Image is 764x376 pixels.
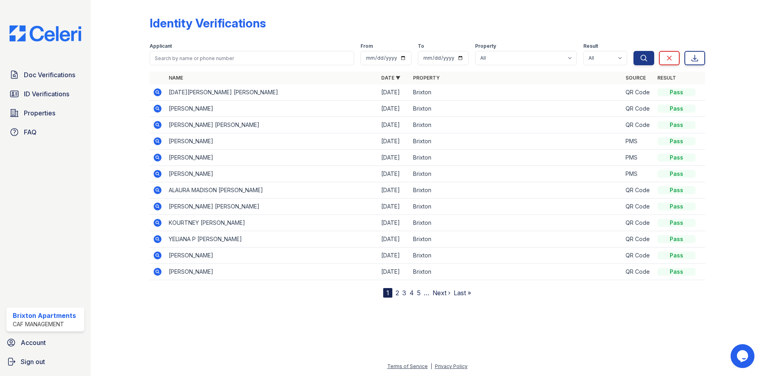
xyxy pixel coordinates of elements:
[166,117,378,133] td: [PERSON_NAME] [PERSON_NAME]
[622,264,654,280] td: QR Code
[383,288,392,298] div: 1
[622,133,654,150] td: PMS
[166,215,378,231] td: KOURTNEY [PERSON_NAME]
[410,166,622,182] td: Brixton
[166,231,378,247] td: YELIANA P [PERSON_NAME]
[731,344,756,368] iframe: chat widget
[435,363,468,369] a: Privacy Policy
[378,247,410,264] td: [DATE]
[657,203,696,210] div: Pass
[657,186,696,194] div: Pass
[21,338,46,347] span: Account
[424,288,429,298] span: …
[3,354,88,370] a: Sign out
[378,84,410,101] td: [DATE]
[410,182,622,199] td: Brixton
[657,88,696,96] div: Pass
[378,101,410,117] td: [DATE]
[622,84,654,101] td: QR Code
[657,105,696,113] div: Pass
[24,89,69,99] span: ID Verifications
[378,150,410,166] td: [DATE]
[413,75,440,81] a: Property
[410,199,622,215] td: Brixton
[13,311,76,320] div: Brixton Apartments
[657,170,696,178] div: Pass
[166,166,378,182] td: [PERSON_NAME]
[622,101,654,117] td: QR Code
[622,215,654,231] td: QR Code
[378,264,410,280] td: [DATE]
[361,43,373,49] label: From
[166,133,378,150] td: [PERSON_NAME]
[166,182,378,199] td: ALAURA MADISON [PERSON_NAME]
[657,251,696,259] div: Pass
[475,43,496,49] label: Property
[378,166,410,182] td: [DATE]
[13,320,76,328] div: CAF Management
[166,199,378,215] td: [PERSON_NAME] [PERSON_NAME]
[410,150,622,166] td: Brixton
[431,363,432,369] div: |
[622,231,654,247] td: QR Code
[378,117,410,133] td: [DATE]
[6,67,84,83] a: Doc Verifications
[378,199,410,215] td: [DATE]
[622,247,654,264] td: QR Code
[410,133,622,150] td: Brixton
[417,289,421,297] a: 5
[24,70,75,80] span: Doc Verifications
[410,215,622,231] td: Brixton
[583,43,598,49] label: Result
[166,264,378,280] td: [PERSON_NAME]
[166,247,378,264] td: [PERSON_NAME]
[454,289,471,297] a: Last »
[166,84,378,101] td: [DATE][PERSON_NAME] [PERSON_NAME]
[21,357,45,366] span: Sign out
[24,127,37,137] span: FAQ
[24,108,55,118] span: Properties
[657,219,696,227] div: Pass
[378,182,410,199] td: [DATE]
[150,51,354,65] input: Search by name or phone number
[622,182,654,199] td: QR Code
[433,289,450,297] a: Next ›
[622,166,654,182] td: PMS
[409,289,414,297] a: 4
[622,117,654,133] td: QR Code
[410,264,622,280] td: Brixton
[381,75,400,81] a: Date ▼
[657,268,696,276] div: Pass
[418,43,424,49] label: To
[410,101,622,117] td: Brixton
[150,43,172,49] label: Applicant
[622,150,654,166] td: PMS
[657,137,696,145] div: Pass
[396,289,399,297] a: 2
[402,289,406,297] a: 3
[6,86,84,102] a: ID Verifications
[657,75,676,81] a: Result
[6,124,84,140] a: FAQ
[6,105,84,121] a: Properties
[657,121,696,129] div: Pass
[150,16,266,30] div: Identity Verifications
[3,25,88,41] img: CE_Logo_Blue-a8612792a0a2168367f1c8372b55b34899dd931a85d93a1a3d3e32e68fde9ad4.png
[622,199,654,215] td: QR Code
[657,154,696,162] div: Pass
[3,335,88,351] a: Account
[378,231,410,247] td: [DATE]
[410,84,622,101] td: Brixton
[387,363,428,369] a: Terms of Service
[626,75,646,81] a: Source
[410,247,622,264] td: Brixton
[166,150,378,166] td: [PERSON_NAME]
[169,75,183,81] a: Name
[657,235,696,243] div: Pass
[166,101,378,117] td: [PERSON_NAME]
[410,117,622,133] td: Brixton
[378,215,410,231] td: [DATE]
[410,231,622,247] td: Brixton
[378,133,410,150] td: [DATE]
